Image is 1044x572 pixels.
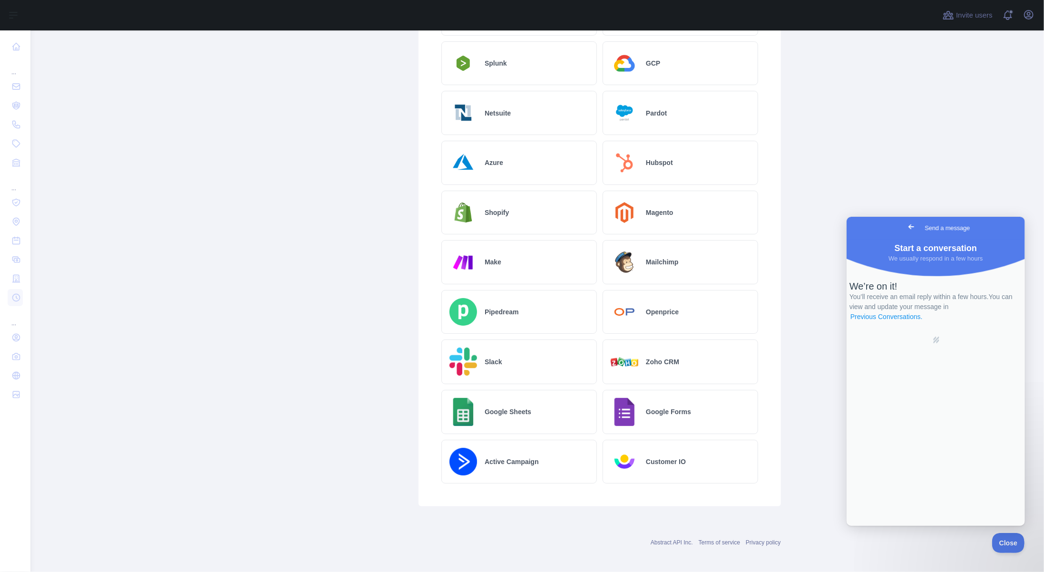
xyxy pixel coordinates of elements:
img: Logo [611,398,639,426]
img: Logo [611,99,639,127]
h2: Netsuite [485,108,511,118]
span: Invite users [956,10,993,21]
a: Privacy policy [746,539,781,546]
img: Logo [611,199,639,227]
h2: Slack [485,357,502,367]
h2: Google Forms [646,407,691,417]
img: Logo [449,53,478,74]
h2: Openprice [646,307,679,317]
h2: GCP [646,58,660,68]
img: Logo [449,248,478,276]
h2: Active Campaign [485,457,539,466]
h2: Magento [646,208,673,217]
img: Logo [611,149,639,177]
img: Logo [611,248,639,276]
div: ... [8,57,23,76]
h2: Pardot [646,108,667,118]
img: Logo [449,149,478,177]
h2: Azure [485,158,503,167]
img: Logo [611,298,639,326]
h2: Zoho CRM [646,357,679,367]
img: Logo [611,357,639,367]
h2: Shopify [485,208,509,217]
img: Logo [449,448,478,476]
a: Terms of service [699,539,740,546]
h2: Hubspot [646,158,673,167]
button: Invite users [941,8,995,23]
h2: Mailchimp [646,257,678,267]
img: Logo [449,99,478,127]
img: Logo [449,298,478,326]
img: Logo [449,398,478,426]
img: Logo [449,199,478,227]
img: Logo [449,348,478,376]
div: ... [8,308,23,327]
h2: Customer IO [646,457,686,466]
h2: Splunk [485,58,507,68]
h2: Google Sheets [485,407,531,417]
iframe: Help Scout Beacon - Live Chat, Contact Form, and Knowledge Base [847,217,1025,526]
h2: Make [485,257,501,267]
a: Abstract API Inc. [651,539,693,546]
iframe: Help Scout Beacon - Close [992,533,1025,553]
h2: Pipedream [485,307,519,317]
img: Logo [611,49,639,78]
img: Logo [611,448,639,476]
div: ... [8,173,23,192]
